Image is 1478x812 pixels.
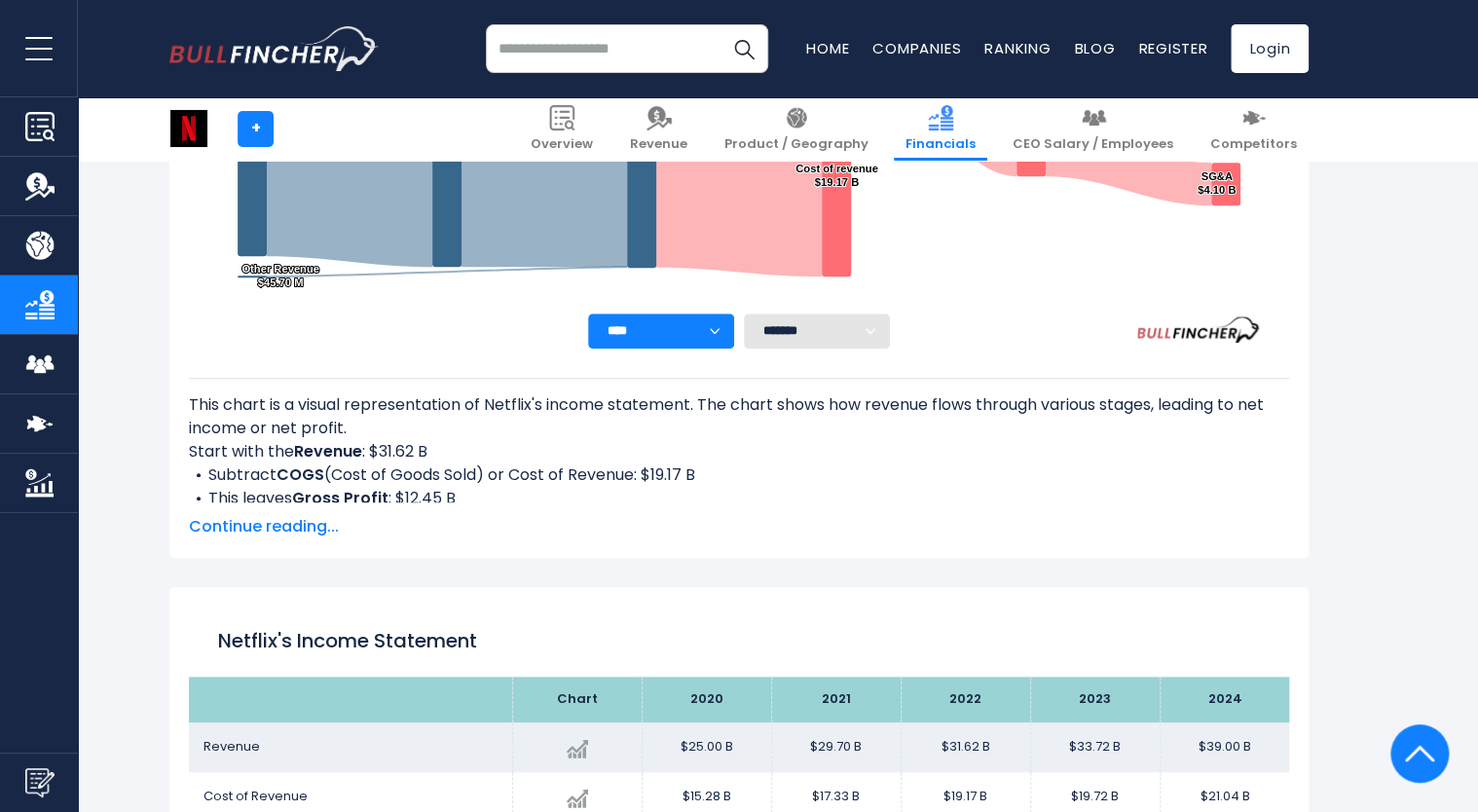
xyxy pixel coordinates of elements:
[1013,136,1173,153] span: CEO Salary / Employees
[189,463,1289,487] li: Subtract (Cost of Goods Sold) or Cost of Revenue: $19.17 B
[1160,677,1289,722] th: 2024
[894,97,987,161] a: Financials
[642,677,771,722] th: 2020
[294,440,362,462] b: Revenue
[771,677,901,722] th: 2021
[1160,722,1289,772] td: $39.00 B
[203,737,260,756] span: Revenue
[771,722,901,772] td: $29.70 B
[1231,24,1309,73] a: Login
[901,677,1030,722] th: 2022
[872,38,961,58] a: Companies
[1074,38,1115,58] a: Blog
[1138,38,1207,58] a: Register
[1030,677,1160,722] th: 2023
[512,677,642,722] th: Chart
[984,38,1051,58] a: Ranking
[1001,97,1185,161] a: CEO Salary / Employees
[713,97,880,161] a: Product / Geography
[630,136,687,153] span: Revenue
[720,24,768,73] button: Search
[203,787,308,805] span: Cost of Revenue
[806,38,849,58] a: Home
[531,136,593,153] span: Overview
[241,263,319,288] text: Other Revenue $45.70 M
[169,26,379,71] img: bullfincher logo
[905,136,976,153] span: Financials
[1198,170,1236,196] text: SG&A $4.10 B
[519,97,605,161] a: Overview
[189,487,1289,510] li: This leaves : $12.45 B
[189,515,1289,538] span: Continue reading...
[189,393,1289,502] div: This chart is a visual representation of Netflix's income statement. The chart shows how revenue ...
[292,487,388,509] b: Gross Profit
[618,97,699,161] a: Revenue
[795,163,878,188] text: Cost of revenue $19.17 B
[1210,136,1297,153] span: Competitors
[901,722,1030,772] td: $31.62 B
[238,111,274,147] a: +
[277,463,324,486] b: COGS
[724,136,868,153] span: Product / Geography
[642,722,771,772] td: $25.00 B
[169,26,379,71] a: Go to homepage
[1030,722,1160,772] td: $33.72 B
[1199,97,1309,161] a: Competitors
[170,110,207,147] img: NFLX logo
[218,626,1260,655] h1: Netflix's Income Statement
